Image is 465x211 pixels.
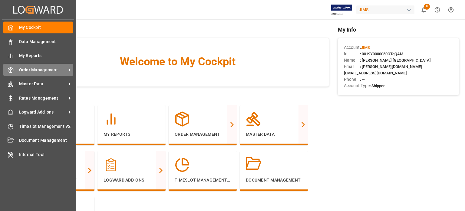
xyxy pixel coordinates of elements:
span: Welcome to My Cockpit [38,53,317,70]
span: Name [344,57,360,63]
span: Rates Management [19,95,67,101]
span: Id [344,51,360,57]
span: Document Management [19,137,73,144]
p: Logward Add-ons [104,177,160,183]
span: Account Type [344,83,370,89]
a: My Reports [3,50,73,62]
span: : — [360,77,365,82]
span: Phone [344,76,360,83]
span: : [PERSON_NAME][DOMAIN_NAME][EMAIL_ADDRESS][DOMAIN_NAME] [344,64,422,75]
span: Timeslot Management V2 [19,123,73,130]
button: Help Center [430,3,444,17]
span: : [360,45,370,50]
span: 8 [424,4,430,10]
p: Document Management [246,177,302,183]
button: JIMS [356,4,417,15]
span: My Info [338,26,459,34]
span: : Shipper [370,83,385,88]
span: Master Data [19,81,67,87]
span: Order Management [19,67,67,73]
p: My Reports [104,131,160,138]
span: Email [344,63,360,70]
span: : [PERSON_NAME] [GEOGRAPHIC_DATA] [360,58,431,63]
p: Order Management [175,131,231,138]
a: My Cockpit [3,22,73,33]
a: Data Management [3,36,73,47]
a: Timeslot Management V2 [3,120,73,132]
span: JIMS [361,45,370,50]
span: Navigation [26,93,329,101]
span: Account [344,44,360,51]
div: JIMS [356,5,414,14]
span: Data Management [19,39,73,45]
span: Logward Add-ons [19,109,67,115]
p: Timeslot Management V2 [175,177,231,183]
p: Master Data [246,131,302,138]
span: : 0019Y0000050OTgQAM [360,52,403,56]
img: Exertis%20JAM%20-%20Email%20Logo.jpg_1722504956.jpg [331,5,352,15]
span: My Reports [19,53,73,59]
a: Internal Tool [3,148,73,160]
a: Document Management [3,134,73,146]
span: Internal Tool [19,151,73,158]
button: show 8 new notifications [417,3,430,17]
span: My Cockpit [19,24,73,31]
